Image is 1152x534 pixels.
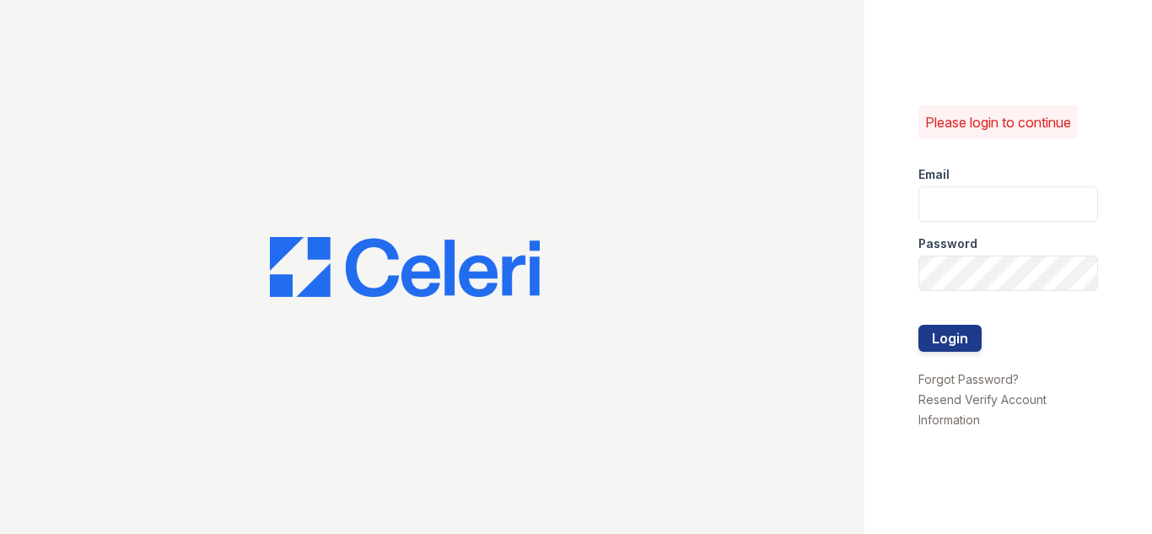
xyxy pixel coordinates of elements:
label: Email [918,166,950,183]
label: Password [918,235,977,252]
button: Login [918,325,982,352]
img: CE_Logo_Blue-a8612792a0a2168367f1c8372b55b34899dd931a85d93a1a3d3e32e68fde9ad4.png [270,237,540,298]
a: Resend Verify Account Information [918,392,1047,427]
p: Please login to continue [925,112,1071,132]
a: Forgot Password? [918,372,1019,386]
